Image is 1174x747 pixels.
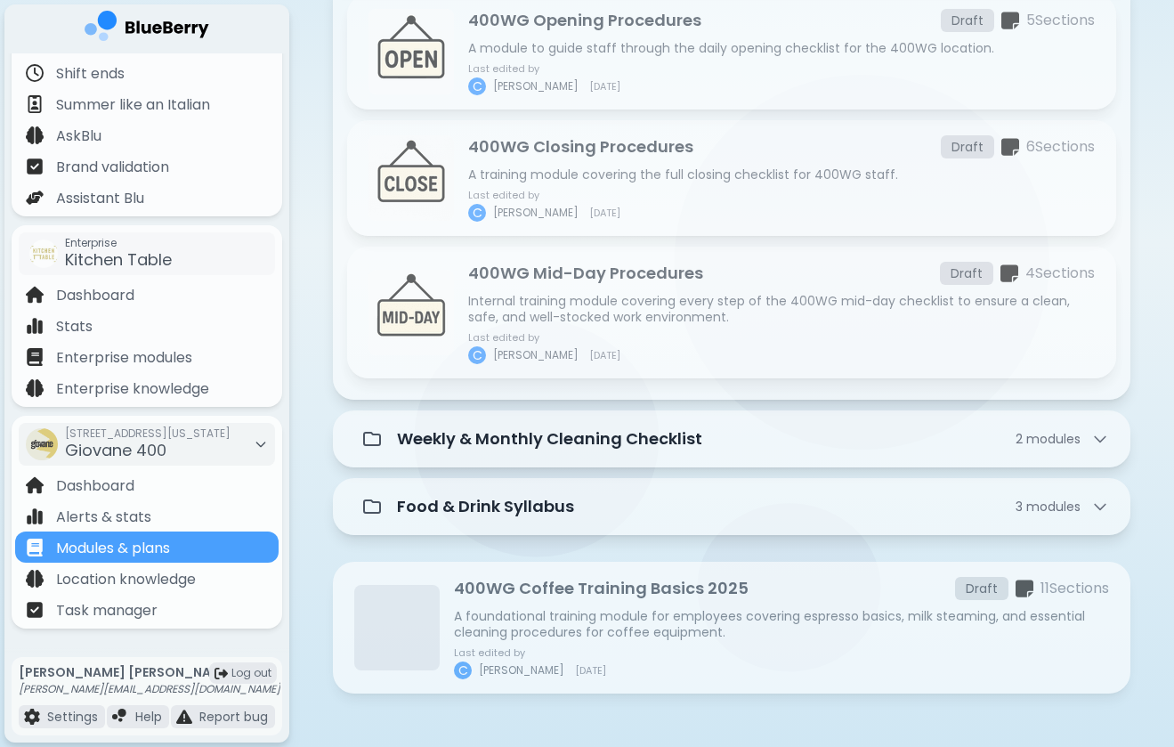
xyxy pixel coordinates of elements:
img: file icon [26,507,44,525]
p: Last edited by [468,332,620,343]
img: file icon [26,64,44,82]
span: Enterprise [65,236,172,250]
p: Report bug [199,709,268,725]
p: A module to guide staff through the daily opening checklist for the 400WG location. [468,40,1095,56]
p: Task manager [56,600,158,621]
span: [DATE] [575,665,606,676]
img: 400WG Opening Procedures [368,9,454,94]
div: Draft [941,9,994,32]
div: Draft [941,135,994,158]
p: Internal training module covering every step of the 400WG mid-day checklist to ensure a clean, sa... [468,293,1095,325]
p: Shift ends [56,63,125,85]
img: company logo [85,11,209,47]
p: 4 Section s [1025,263,1095,284]
img: file icon [26,189,44,207]
p: [PERSON_NAME] [PERSON_NAME] [19,664,280,680]
p: 400WG Coffee Training Basics 2025 [454,576,749,601]
p: Last edited by [468,63,620,74]
img: file icon [26,601,44,619]
img: sections icon [1001,11,1019,31]
p: AskBlu [56,126,101,147]
span: 2 [1016,431,1081,447]
span: C [473,205,482,221]
img: file icon [26,570,44,588]
p: 11 Section s [1040,578,1109,599]
span: Giovane 400 [65,439,166,461]
img: company thumbnail [29,240,58,268]
img: file icon [112,709,128,725]
span: [PERSON_NAME] [493,206,579,220]
span: C [473,347,482,363]
img: file icon [176,709,192,725]
img: company thumbnail [26,428,58,460]
p: Food & Drink Syllabus [397,494,574,519]
span: [STREET_ADDRESS][US_STATE] [65,426,231,441]
img: 400WG Closing Procedures [368,135,454,221]
img: logout [215,667,228,680]
a: 400WG Mid-Day Procedures400WG Mid-Day ProceduresDraftsections icon4SectionsInternal training modu... [347,247,1116,378]
p: 400WG Opening Procedures [468,8,701,33]
a: 400WG Coffee Training Basics 2025Draftsections icon11SectionsA foundational training module for e... [333,562,1130,694]
span: C [473,78,482,94]
span: Log out [231,666,271,680]
p: Help [135,709,162,725]
span: [DATE] [589,350,620,361]
p: Dashboard [56,475,134,497]
img: file icon [26,158,44,175]
img: file icon [26,476,44,494]
p: Brand validation [56,157,169,178]
span: module s [1026,430,1081,448]
p: Location knowledge [56,569,196,590]
span: C [458,662,468,678]
img: file icon [26,317,44,335]
img: file icon [26,286,44,304]
p: Last edited by [454,647,606,658]
div: Draft [955,577,1008,600]
p: Enterprise knowledge [56,378,209,400]
img: sections icon [1016,579,1033,599]
p: Last edited by [468,190,620,200]
p: Weekly & Monthly Cleaning Checklist [397,426,702,451]
p: Settings [47,709,98,725]
p: A training module covering the full closing checklist for 400WG staff. [468,166,1095,183]
p: 6 Section s [1026,136,1095,158]
img: file icon [26,348,44,366]
img: file icon [26,95,44,113]
p: [PERSON_NAME][EMAIL_ADDRESS][DOMAIN_NAME] [19,682,280,696]
img: sections icon [1001,137,1019,158]
span: [PERSON_NAME] [493,79,579,93]
p: Alerts & stats [56,507,151,528]
img: file icon [24,709,40,725]
p: A foundational training module for employees covering espresso basics, milk steaming, and essenti... [454,608,1109,640]
p: Assistant Blu [56,188,144,209]
p: Stats [56,316,93,337]
img: 400WG Mid-Day Procedures [368,270,454,355]
p: Enterprise modules [56,347,192,369]
span: [PERSON_NAME] [493,348,579,362]
p: Dashboard [56,285,134,306]
div: Draft [940,262,993,285]
p: 400WG Closing Procedures [468,134,693,159]
p: Summer like an Italian [56,94,210,116]
img: file icon [26,126,44,144]
span: 3 [1016,499,1081,515]
img: file icon [26,379,44,397]
a: 400WG Closing Procedures400WG Closing ProceduresDraftsections icon6SectionsA training module cove... [347,120,1116,236]
img: file icon [26,539,44,556]
p: 400WG Mid-Day Procedures [468,261,703,286]
span: [PERSON_NAME] [479,663,564,678]
span: [DATE] [589,81,620,92]
span: [DATE] [589,207,620,218]
p: Modules & plans [56,538,170,559]
span: module s [1026,498,1081,516]
span: Kitchen Table [65,248,172,271]
p: 5 Section s [1026,10,1095,31]
img: sections icon [1000,264,1018,284]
